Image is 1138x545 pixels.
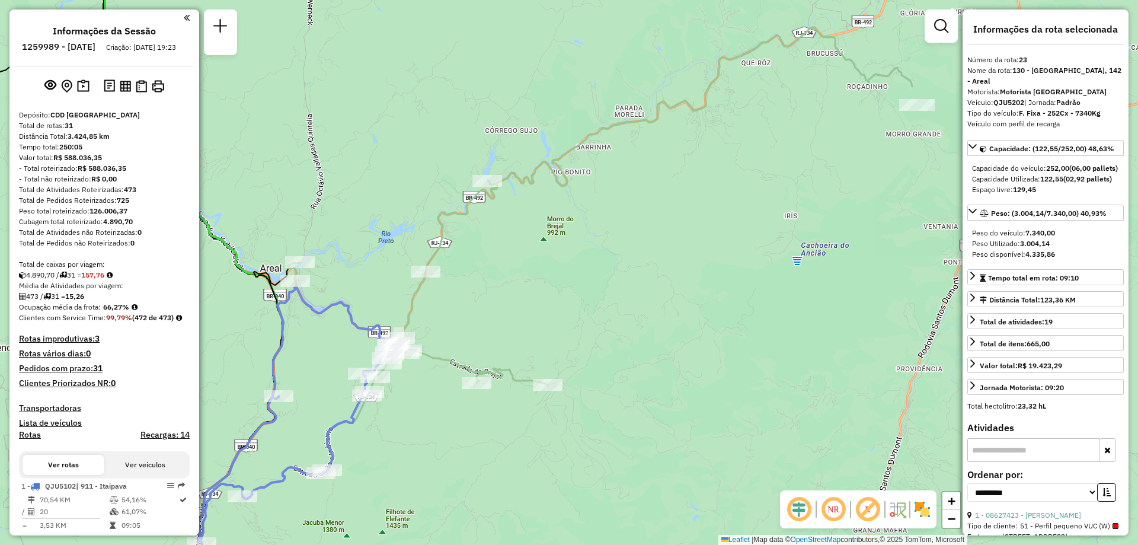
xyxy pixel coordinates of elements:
div: Veículo com perfil de recarga [967,119,1124,129]
strong: R$ 0,00 [91,174,117,183]
strong: 129,45 [1013,185,1036,194]
a: Leaflet [721,536,750,544]
strong: 473 [124,185,136,194]
span: | 911 - Itaipava [76,482,127,490]
span: Tempo total em rota: 09:10 [988,273,1079,282]
h4: Rotas vários dias: [19,349,190,359]
td: 20 [39,506,109,518]
div: Espaço livre: [972,184,1119,195]
a: Clique aqui para minimizar o painel [184,11,190,24]
strong: 3 [95,333,100,344]
h4: Clientes Priorizados NR: [19,378,190,388]
strong: Motorista [GEOGRAPHIC_DATA] [1000,87,1107,96]
i: Meta Caixas/viagem: 163,31 Diferença: -5,55 [107,272,113,279]
strong: 19 [1044,317,1053,326]
h6: 1259989 - [DATE] [22,42,95,52]
strong: 252,00 [1046,164,1069,173]
span: QJU5102 [45,482,76,490]
strong: 15,26 [65,292,84,301]
label: Ordenar por: [967,467,1124,482]
strong: 250:05 [59,142,82,151]
strong: 31 [93,363,103,374]
div: 4.890,70 / 31 = [19,270,190,281]
h4: Informações da rota selecionada [967,24,1124,35]
div: Distância Total: [19,131,190,142]
i: Total de Atividades [19,293,26,300]
img: Exibir/Ocultar setores [913,500,932,519]
button: Ver veículos [104,455,186,475]
a: Tempo total em rota: 09:10 [967,269,1124,285]
div: Total de rotas: [19,120,190,131]
i: Distância Total [28,496,35,503]
a: Nova sessão e pesquisa [209,14,232,41]
div: Total de Atividades não Roteirizadas: [19,227,190,238]
div: Capacidade do veículo: [972,163,1119,174]
strong: 23 [1019,55,1027,64]
button: Painel de Sugestão [75,77,92,95]
td: 54,16% [121,494,178,506]
span: Peso do veículo: [972,228,1055,237]
img: Fluxo de ruas [888,500,907,519]
a: Peso: (3.004,14/7.340,00) 40,93% [967,205,1124,221]
div: Tipo de cliente: [967,521,1124,531]
i: Total de Atividades [28,508,35,515]
em: Rotas cross docking consideradas [176,314,182,321]
button: Visualizar relatório de Roteirização [117,78,133,94]
a: Valor total:R$ 19.423,29 [967,357,1124,373]
td: 70,54 KM [39,494,109,506]
div: Total de Pedidos Roteirizados: [19,195,190,206]
strong: R$ 19.423,29 [1018,361,1062,370]
button: Centralizar mapa no depósito ou ponto de apoio [59,77,75,95]
td: / [21,506,27,518]
div: Criação: [DATE] 19:23 [101,42,181,53]
div: Peso total roteirizado: [19,206,190,216]
a: OpenStreetMap [791,536,841,544]
strong: 665,00 [1027,339,1050,348]
strong: 7.340,00 [1025,228,1055,237]
span: − [948,511,955,526]
button: Visualizar Romaneio [133,78,149,95]
i: % de utilização da cubagem [110,508,119,515]
strong: 3.004,14 [1020,239,1050,248]
td: 09:05 [121,519,178,531]
strong: CDD [GEOGRAPHIC_DATA] [50,110,140,119]
span: Ocupação média da frota: [19,302,101,311]
a: Total de atividades:19 [967,313,1124,329]
div: Número da rota: [967,55,1124,65]
i: % de utilização do peso [110,496,119,503]
strong: 3.424,85 km [68,132,110,141]
a: Rotas [19,430,41,440]
h4: Rotas improdutivas: [19,334,190,344]
button: Exibir sessão original [42,77,59,95]
td: = [21,519,27,531]
i: Total de rotas [43,293,51,300]
span: | Jornada: [1024,98,1081,107]
h4: Pedidos com prazo: [19,364,103,374]
span: | [752,536,753,544]
h4: Informações da Sessão [53,26,156,37]
strong: 0 [130,238,135,247]
strong: F. Fixa - 252Cx - 7340Kg [1019,109,1101,117]
strong: 23,32 hL [1018,401,1046,410]
strong: 126.006,37 [89,206,127,215]
a: Total de itens:665,00 [967,335,1124,351]
a: Zoom in [942,492,960,510]
strong: 725 [117,196,129,205]
div: Map data © contributors,© 2025 TomTom, Microsoft [718,535,967,545]
div: Peso Utilizado: [972,238,1119,249]
strong: R$ 588.036,35 [78,164,126,173]
strong: (02,92 pallets) [1063,174,1112,183]
div: Total de Atividades Roteirizadas: [19,184,190,195]
button: Ordem crescente [1097,483,1116,502]
span: 1 - [21,482,127,490]
em: Média calculada utilizando a maior ocupação (%Peso ou %Cubagem) de cada rota da sessão. Rotas cro... [132,304,138,311]
div: Motorista: [967,87,1124,97]
div: Depósito: [19,110,190,120]
td: 61,07% [121,506,178,518]
strong: Padrão [1056,98,1081,107]
span: Peso: (3.004,14/7.340,00) 40,93% [991,209,1107,218]
div: Peso: (3.004,14/7.340,00) 40,93% [967,223,1124,264]
div: Veículo: [967,97,1124,108]
strong: 130 - [GEOGRAPHIC_DATA], 142 - Areal [967,66,1121,85]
